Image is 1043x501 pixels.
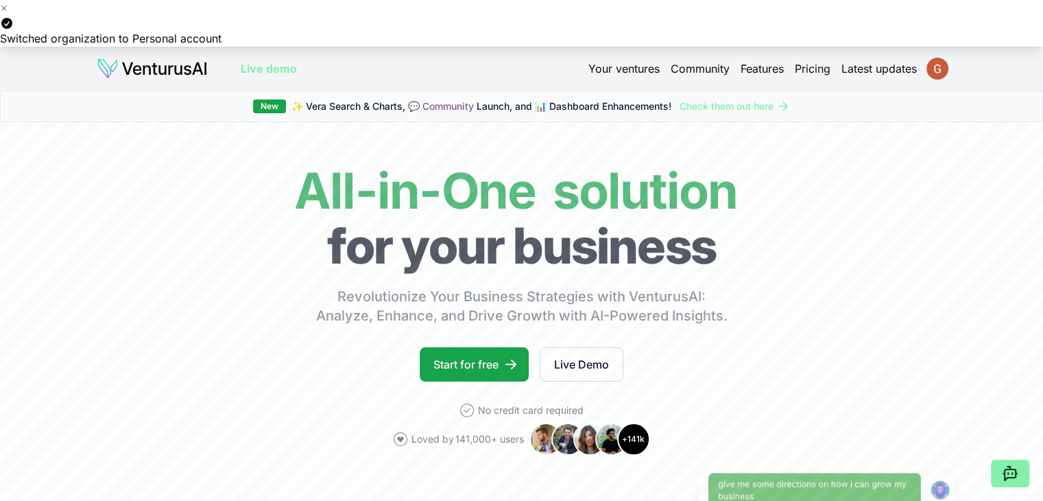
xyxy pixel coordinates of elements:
img: Avatar 1 [529,423,562,456]
a: Check them out here [680,100,790,113]
a: Community [671,60,730,77]
img: Avatar 3 [573,423,606,456]
a: Live demo [241,60,297,77]
a: Latest updates [841,60,917,77]
a: Features [741,60,784,77]
img: Avatar 2 [551,423,584,456]
img: Avatar 4 [595,423,628,456]
span: ✨ Vera Search & Charts, 💬 Launch, and 📊 Dashboard Enhancements! [291,100,671,113]
div: New [253,100,286,113]
a: Community [422,100,474,112]
a: Your ventures [588,60,660,77]
img: ACg8ocLXo_uCDkdd4UjQl0nb1Qr5rYo2qLhD-JMkRUQg6JFSXGkVaw=s96-c [926,58,948,80]
a: Pricing [795,60,830,77]
a: Live Demo [540,347,623,382]
img: logo [97,58,208,80]
a: Start for free [420,347,529,382]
